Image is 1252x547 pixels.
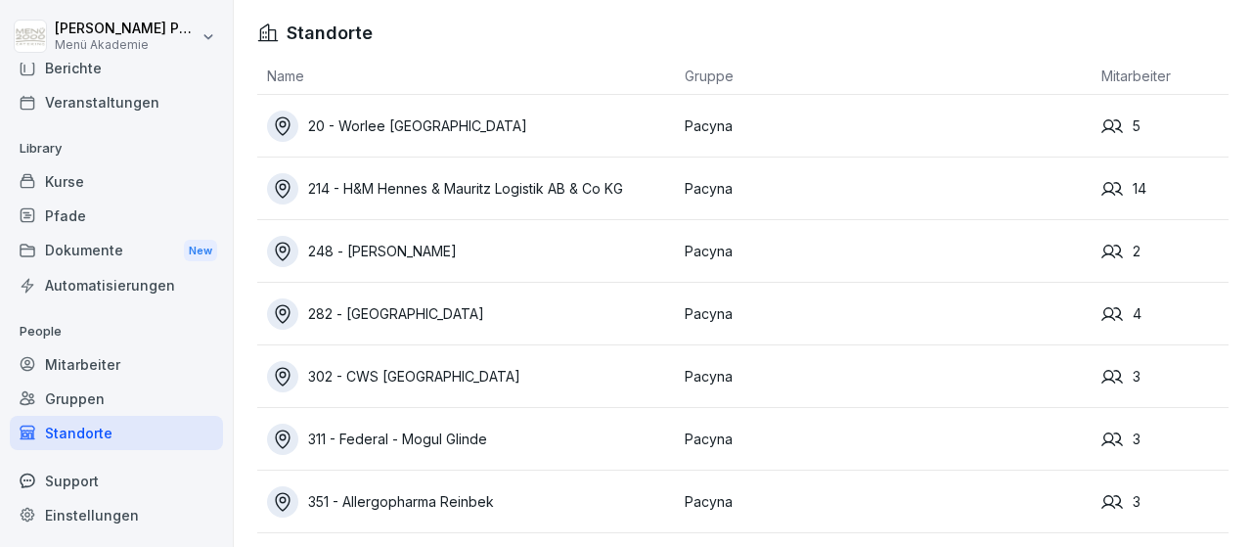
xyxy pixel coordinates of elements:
[10,347,223,382] a: Mitarbeiter
[257,58,675,95] th: Name
[675,345,1093,408] td: Pacyna
[10,382,223,416] a: Gruppen
[10,498,223,532] a: Einstellungen
[10,268,223,302] a: Automatisierungen
[1101,303,1229,325] div: 4
[1092,58,1229,95] th: Mitarbeiter
[1101,178,1229,200] div: 14
[267,111,675,142] a: 20 - Worlee [GEOGRAPHIC_DATA]
[675,58,1093,95] th: Gruppe
[1101,491,1229,513] div: 3
[10,464,223,498] div: Support
[1101,241,1229,262] div: 2
[10,233,223,269] a: DokumenteNew
[10,199,223,233] a: Pfade
[675,283,1093,345] td: Pacyna
[10,85,223,119] a: Veranstaltungen
[675,220,1093,283] td: Pacyna
[55,21,198,37] p: [PERSON_NAME] Pacyna
[675,158,1093,220] td: Pacyna
[267,424,675,455] a: 311 - Federal - Mogul Glinde
[1101,429,1229,450] div: 3
[1101,115,1229,137] div: 5
[10,316,223,347] p: People
[267,298,675,330] a: 282 - [GEOGRAPHIC_DATA]
[184,240,217,262] div: New
[1101,366,1229,387] div: 3
[267,173,675,205] a: 214 - H&M Hennes & Mauritz Logistik AB & Co KG
[267,236,675,267] a: 248 - [PERSON_NAME]
[10,233,223,269] div: Dokumente
[10,133,223,164] p: Library
[675,408,1093,471] td: Pacyna
[55,38,198,52] p: Menü Akademie
[675,95,1093,158] td: Pacyna
[287,20,373,46] h1: Standorte
[10,51,223,85] a: Berichte
[267,361,675,392] a: 302 - CWS [GEOGRAPHIC_DATA]
[10,416,223,450] a: Standorte
[10,164,223,199] a: Kurse
[675,471,1093,533] td: Pacyna
[267,486,675,518] a: 351 - Allergopharma Reinbek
